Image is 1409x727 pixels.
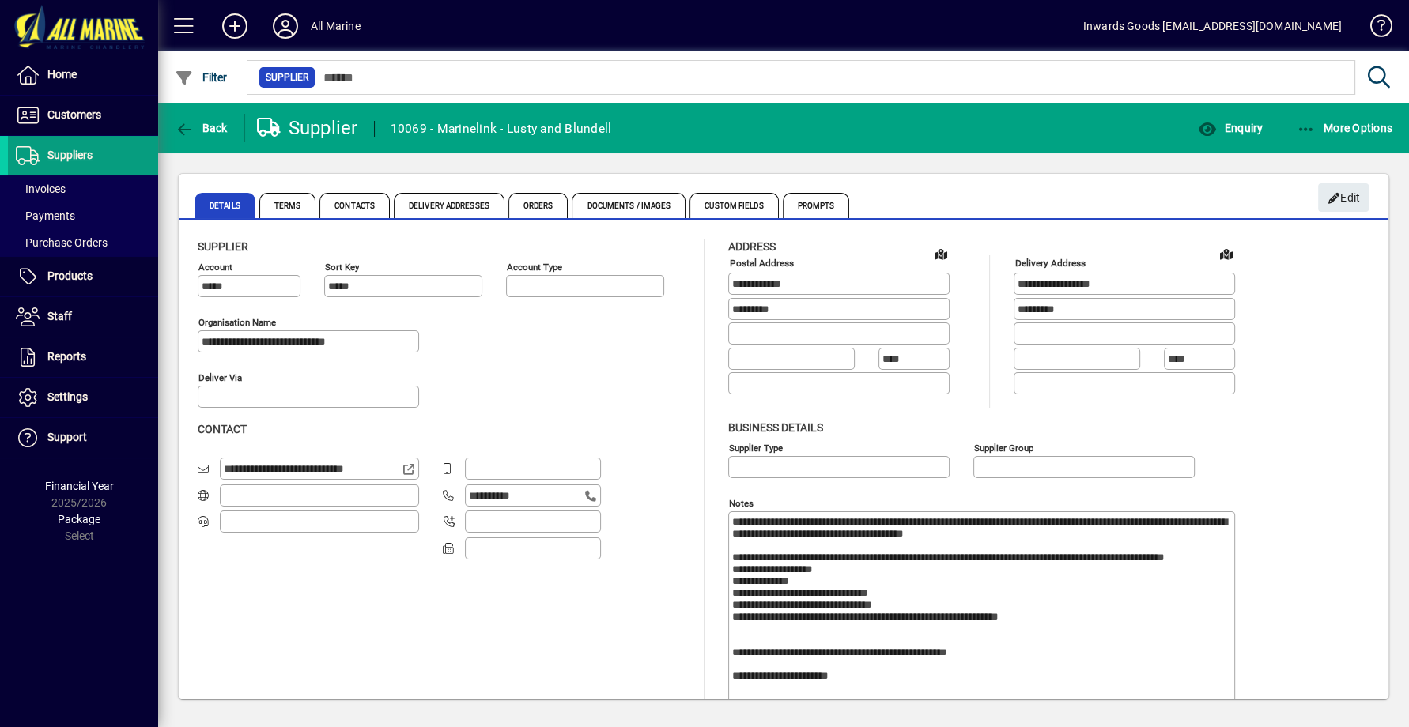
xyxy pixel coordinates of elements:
[257,115,358,141] div: Supplier
[175,122,228,134] span: Back
[158,114,245,142] app-page-header-button: Back
[259,193,316,218] span: Terms
[974,442,1033,453] mat-label: Supplier group
[319,193,390,218] span: Contacts
[728,240,776,253] span: Address
[1083,13,1342,39] div: Inwards Goods [EMAIL_ADDRESS][DOMAIN_NAME]
[572,193,686,218] span: Documents / Images
[729,497,754,508] mat-label: Notes
[8,202,158,229] a: Payments
[928,241,954,266] a: View on map
[1193,114,1267,142] button: Enquiry
[198,372,242,383] mat-label: Deliver via
[8,257,158,296] a: Products
[1358,3,1389,55] a: Knowledge Base
[16,209,75,222] span: Payments
[16,183,66,195] span: Invoices
[171,114,232,142] button: Back
[394,193,504,218] span: Delivery Addresses
[195,193,255,218] span: Details
[47,390,88,403] span: Settings
[507,262,562,273] mat-label: Account Type
[8,378,158,417] a: Settings
[16,236,108,249] span: Purchase Orders
[1297,122,1393,134] span: More Options
[783,193,850,218] span: Prompts
[8,55,158,95] a: Home
[47,149,93,161] span: Suppliers
[198,262,232,273] mat-label: Account
[47,310,72,322] span: Staff
[175,71,228,84] span: Filter
[47,108,101,121] span: Customers
[8,229,158,256] a: Purchase Orders
[198,240,248,253] span: Supplier
[325,262,359,273] mat-label: Sort key
[47,269,93,282] span: Products
[8,175,158,202] a: Invoices
[171,63,232,92] button: Filter
[391,116,612,141] div: 10069 - Marinelink - Lusty and Blundell
[689,193,778,218] span: Custom Fields
[508,193,569,218] span: Orders
[1327,185,1361,211] span: Edit
[47,350,86,363] span: Reports
[260,12,311,40] button: Profile
[210,12,260,40] button: Add
[47,431,87,443] span: Support
[58,513,100,525] span: Package
[198,317,276,328] mat-label: Organisation name
[1318,183,1369,212] button: Edit
[729,442,783,453] mat-label: Supplier type
[198,423,247,435] span: Contact
[45,480,114,492] span: Financial Year
[8,337,158,377] a: Reports
[728,421,823,434] span: Business details
[1293,114,1397,142] button: More Options
[311,13,361,39] div: All Marine
[1214,241,1239,266] a: View on map
[8,297,158,337] a: Staff
[266,70,308,85] span: Supplier
[8,96,158,135] a: Customers
[1197,122,1263,134] span: Enquiry
[8,418,158,458] a: Support
[47,68,77,81] span: Home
